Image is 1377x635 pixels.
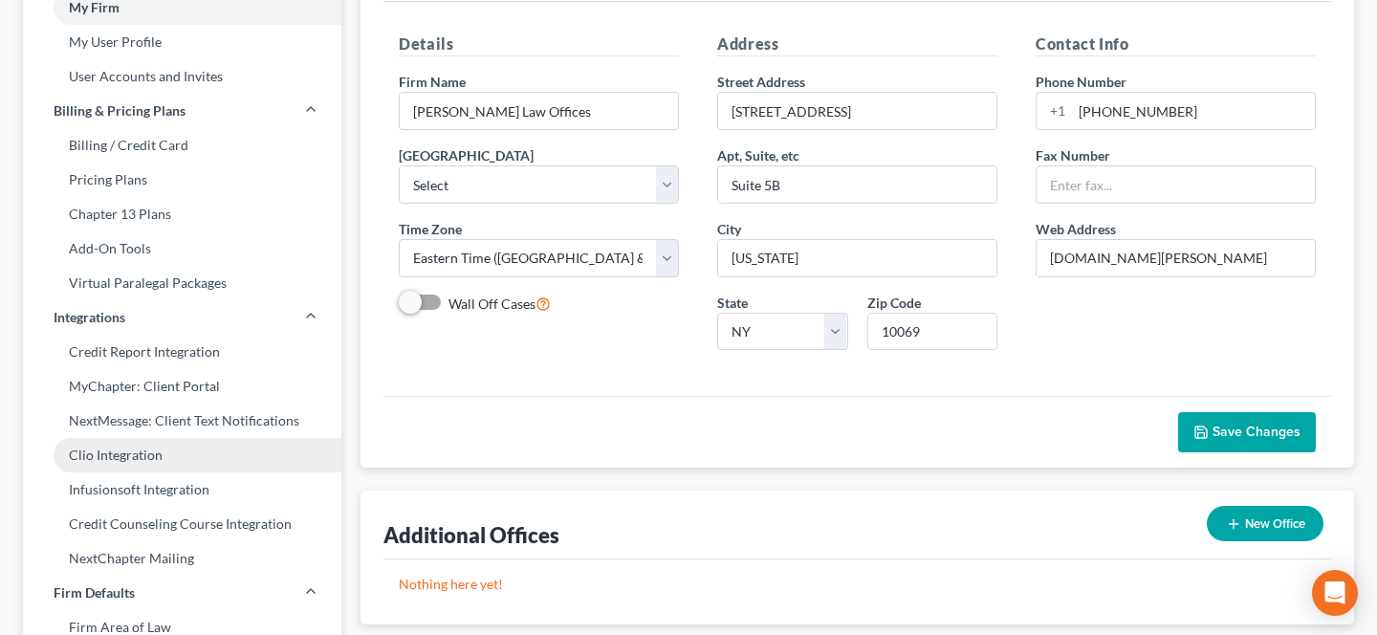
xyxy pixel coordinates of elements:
[399,219,462,239] label: Time Zone
[23,438,341,472] a: Clio Integration
[23,94,341,128] a: Billing & Pricing Plans
[1037,93,1072,129] div: +1
[23,472,341,507] a: Infusionsoft Integration
[23,266,341,300] a: Virtual Paralegal Packages
[717,72,805,92] label: Street Address
[54,101,186,120] span: Billing & Pricing Plans
[1037,240,1315,276] input: Enter web address....
[1036,33,1316,56] h5: Contact Info
[448,296,535,312] span: Wall Off Cases
[54,308,125,327] span: Integrations
[867,293,921,313] label: Zip Code
[1213,424,1300,440] span: Save Changes
[717,33,997,56] h5: Address
[718,93,996,129] input: Enter address...
[1178,412,1316,452] button: Save Changes
[399,74,466,90] span: Firm Name
[1036,219,1116,239] label: Web Address
[1037,166,1315,203] input: Enter fax...
[23,300,341,335] a: Integrations
[1036,72,1126,92] label: Phone Number
[1036,145,1110,165] label: Fax Number
[23,541,341,576] a: NextChapter Mailing
[23,369,341,404] a: MyChapter: Client Portal
[23,197,341,231] a: Chapter 13 Plans
[399,575,1316,594] p: Nothing here yet!
[23,59,341,94] a: User Accounts and Invites
[23,163,341,197] a: Pricing Plans
[400,93,678,129] input: Enter name...
[54,583,135,602] span: Firm Defaults
[23,231,341,266] a: Add-On Tools
[718,166,996,203] input: (optional)
[23,576,341,610] a: Firm Defaults
[718,240,996,276] input: Enter city...
[1207,506,1323,541] button: New Office
[23,128,341,163] a: Billing / Credit Card
[717,219,741,239] label: City
[717,145,799,165] label: Apt, Suite, etc
[23,404,341,438] a: NextMessage: Client Text Notifications
[23,25,341,59] a: My User Profile
[867,313,998,351] input: XXXXX
[1072,93,1315,129] input: Enter phone...
[23,335,341,369] a: Credit Report Integration
[23,507,341,541] a: Credit Counseling Course Integration
[717,293,748,313] label: State
[383,521,559,549] div: Additional Offices
[1312,570,1358,616] div: Open Intercom Messenger
[399,145,534,165] label: [GEOGRAPHIC_DATA]
[399,33,679,56] h5: Details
